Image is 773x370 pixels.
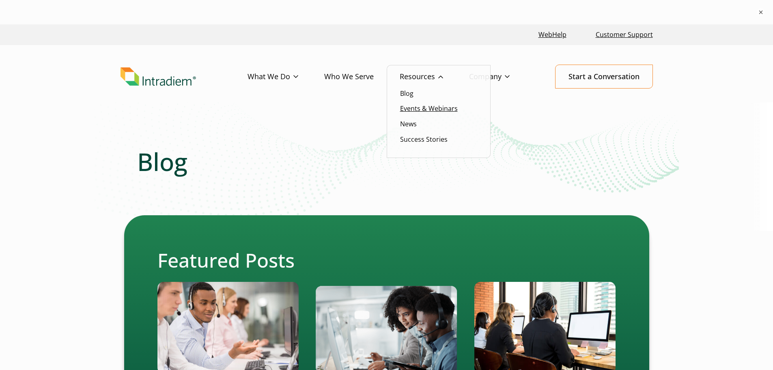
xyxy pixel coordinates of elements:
a: Who We Serve [324,65,400,89]
a: What We Do [248,65,324,89]
h2: Featured Posts [157,249,616,272]
a: Success Stories [400,135,448,144]
h1: Blog [137,147,636,176]
a: News [400,119,417,128]
img: Intradiem [121,67,196,86]
a: Link to homepage of Intradiem [121,67,248,86]
a: Company [469,65,536,89]
a: Blog [400,89,413,98]
a: Start a Conversation [555,65,653,89]
a: Link opens in a new window [535,26,570,43]
a: Resources [400,65,469,89]
a: Events & Webinars [400,104,458,113]
a: Customer Support [592,26,656,43]
button: × [757,8,765,16]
